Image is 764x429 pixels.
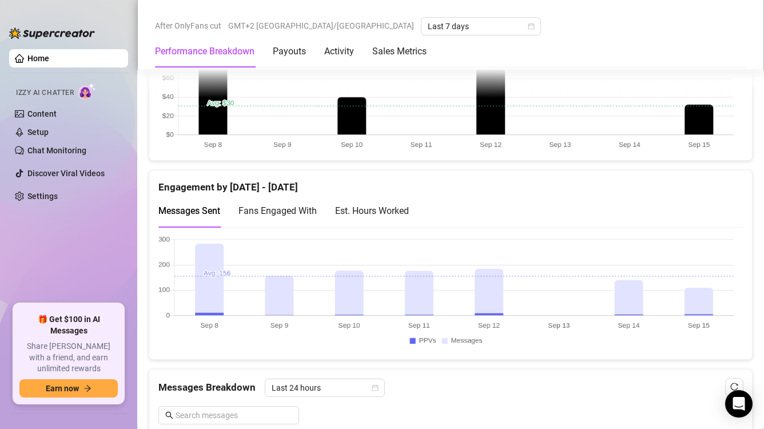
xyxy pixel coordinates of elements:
span: calendar [528,23,535,30]
a: Setup [27,128,49,137]
span: GMT+2 [GEOGRAPHIC_DATA]/[GEOGRAPHIC_DATA] [228,17,414,34]
div: Est. Hours Worked [335,204,409,218]
span: reload [730,383,738,391]
a: Home [27,54,49,63]
img: AI Chatter [78,83,96,100]
span: arrow-right [83,384,91,392]
div: Performance Breakdown [155,45,254,58]
div: Payouts [273,45,306,58]
div: Open Intercom Messenger [725,390,753,418]
span: Fans Engaged With [238,205,317,216]
div: Messages Breakdown [158,379,743,397]
span: After OnlyFans cut [155,17,221,34]
span: 🎁 Get $100 in AI Messages [19,314,118,336]
a: Chat Monitoring [27,146,86,155]
span: Messages Sent [158,205,220,216]
div: Engagement by [DATE] - [DATE] [158,170,743,195]
span: Share [PERSON_NAME] with a friend, and earn unlimited rewards [19,341,118,375]
div: Sales Metrics [372,45,427,58]
span: Last 7 days [428,18,534,35]
a: Settings [27,192,58,201]
input: Search messages [176,409,292,422]
span: Izzy AI Chatter [16,88,74,98]
a: Content [27,109,57,118]
a: Discover Viral Videos [27,169,105,178]
button: Earn nowarrow-right [19,379,118,398]
div: Activity [324,45,354,58]
span: calendar [372,384,379,391]
img: logo-BBDzfeDw.svg [9,27,95,39]
span: search [165,411,173,419]
span: Last 24 hours [272,379,378,396]
span: Earn now [46,384,79,393]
